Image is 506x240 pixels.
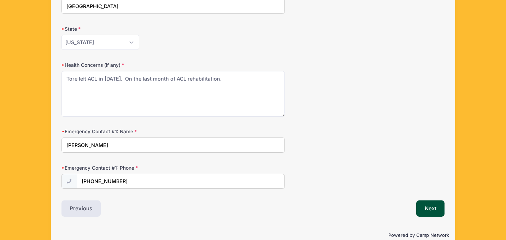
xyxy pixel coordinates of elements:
[61,200,101,217] button: Previous
[61,164,189,171] label: Emergency Contact #1: Phone
[77,174,285,189] input: (xxx) xxx-xxxx
[57,232,449,239] p: Powered by Camp Network
[416,200,445,217] button: Next
[61,25,189,33] label: State
[61,62,189,69] label: Health Concerns (if any)
[61,128,189,135] label: Emergency Contact #1: Name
